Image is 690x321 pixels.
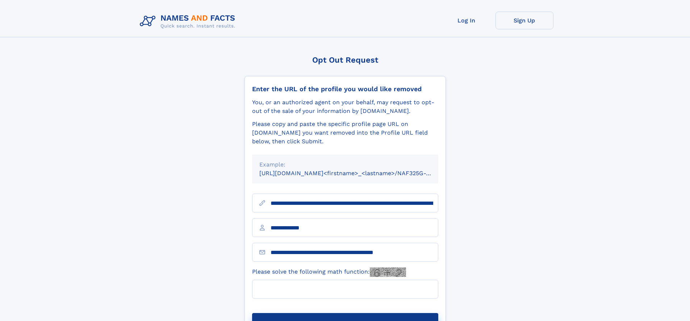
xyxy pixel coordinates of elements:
[244,55,446,64] div: Opt Out Request
[259,170,452,177] small: [URL][DOMAIN_NAME]<firstname>_<lastname>/NAF325G-xxxxxxxx
[252,267,406,277] label: Please solve the following math function:
[252,98,438,115] div: You, or an authorized agent on your behalf, may request to opt-out of the sale of your informatio...
[252,85,438,93] div: Enter the URL of the profile you would like removed
[259,160,431,169] div: Example:
[252,120,438,146] div: Please copy and paste the specific profile page URL on [DOMAIN_NAME] you want removed into the Pr...
[137,12,241,31] img: Logo Names and Facts
[495,12,553,29] a: Sign Up
[438,12,495,29] a: Log In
